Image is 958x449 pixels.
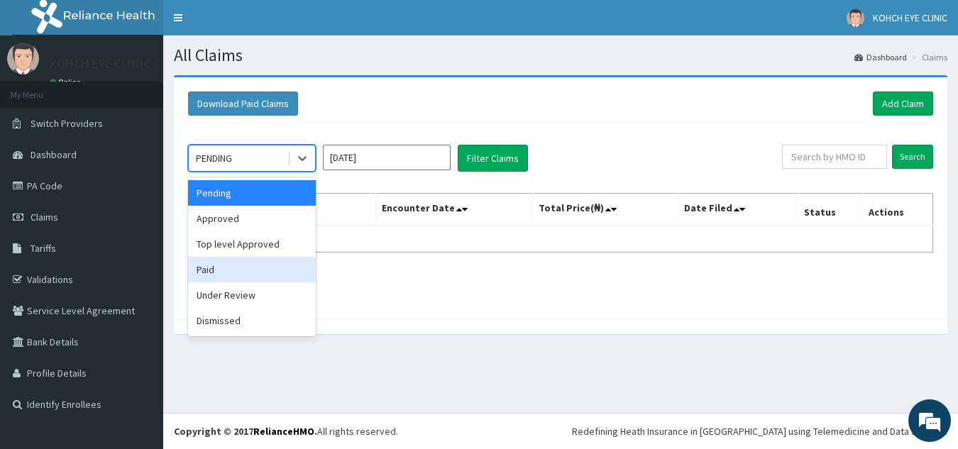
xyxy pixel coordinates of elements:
a: RelianceHMO [253,425,314,438]
a: Add Claim [873,92,933,116]
input: Select Month and Year [323,145,451,170]
a: Online [50,77,84,87]
span: Tariffs [31,242,56,255]
span: Dashboard [31,148,77,161]
p: KOHCH EYE CLINIC [50,57,150,70]
div: Paid [188,257,316,282]
h1: All Claims [174,46,947,65]
span: We're online! [82,134,196,277]
th: Date Filed [678,194,798,226]
img: d_794563401_company_1708531726252_794563401 [26,71,57,106]
span: Switch Providers [31,117,103,130]
li: Claims [908,51,947,63]
img: User Image [847,9,864,27]
img: User Image [7,43,39,74]
div: PENDING [196,151,232,165]
th: Total Price(₦) [533,194,678,226]
strong: Copyright © 2017 . [174,425,317,438]
input: Search by HMO ID [782,145,887,169]
th: Status [798,194,863,226]
th: Actions [863,194,933,226]
div: Top level Approved [188,231,316,257]
a: Dashboard [854,51,907,63]
div: Approved [188,206,316,231]
button: Download Paid Claims [188,92,298,116]
div: Minimize live chat window [233,7,267,41]
div: Chat with us now [74,79,238,98]
button: Filter Claims [458,145,528,172]
div: Dismissed [188,308,316,333]
div: Pending [188,180,316,206]
div: Under Review [188,282,316,308]
textarea: Type your message and hit 'Enter' [7,299,270,348]
th: Encounter Date [376,194,533,226]
footer: All rights reserved. [163,413,958,449]
span: Claims [31,211,58,223]
span: KOHCH EYE CLINIC [873,11,947,24]
input: Search [892,145,933,169]
div: Redefining Heath Insurance in [GEOGRAPHIC_DATA] using Telemedicine and Data Science! [572,424,947,438]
